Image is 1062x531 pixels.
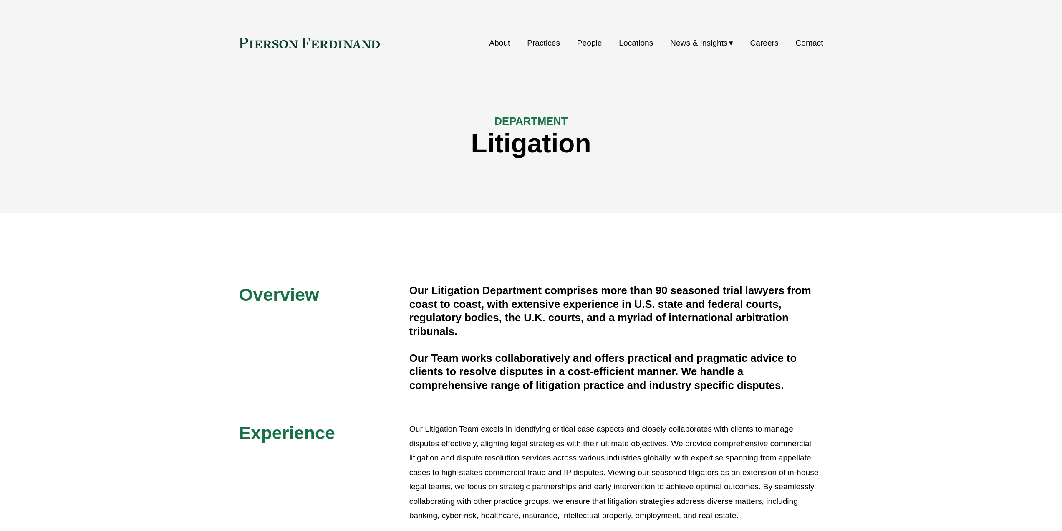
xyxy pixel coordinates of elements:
span: Overview [239,285,319,305]
p: Our Litigation Team excels in identifying critical case aspects and closely collaborates with cli... [409,422,823,523]
h4: Our Team works collaboratively and offers practical and pragmatic advice to clients to resolve di... [409,351,823,392]
span: DEPARTMENT [494,115,568,127]
a: Careers [750,35,778,51]
h1: Litigation [239,128,823,159]
a: About [489,35,510,51]
span: News & Insights [670,36,728,51]
a: Contact [795,35,823,51]
a: folder dropdown [670,35,733,51]
a: Locations [619,35,653,51]
h4: Our Litigation Department comprises more than 90 seasoned trial lawyers from coast to coast, with... [409,284,823,338]
span: Experience [239,423,335,443]
a: People [577,35,602,51]
a: Practices [527,35,560,51]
